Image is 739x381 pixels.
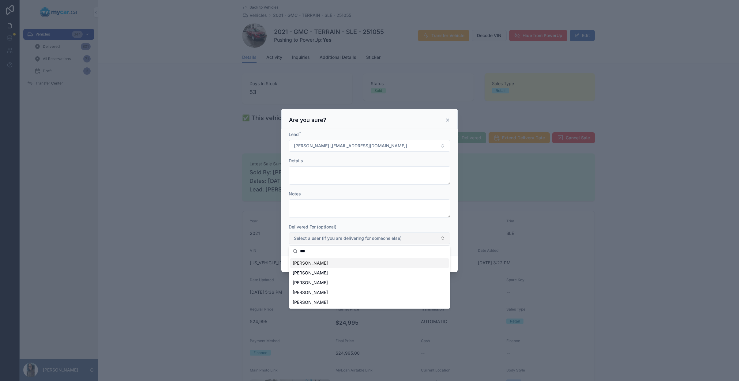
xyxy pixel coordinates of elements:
span: Select a user (if you are delivering for someone else) [294,235,402,241]
span: [PERSON_NAME] [293,260,328,266]
div: Suggestions [289,257,450,308]
span: [PERSON_NAME] [293,280,328,286]
span: [PERSON_NAME] [293,299,328,305]
span: Notes [289,191,301,196]
span: Details [289,158,303,163]
span: [PERSON_NAME] [293,289,328,296]
span: Delivered For (optional) [289,224,336,229]
button: Select Button [289,140,450,152]
span: [PERSON_NAME] [293,270,328,276]
button: Select Button [289,232,450,244]
span: [PERSON_NAME] [[EMAIL_ADDRESS][DOMAIN_NAME]] [294,143,407,149]
h3: Are you sure? [289,116,326,124]
span: Lead [289,132,299,137]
